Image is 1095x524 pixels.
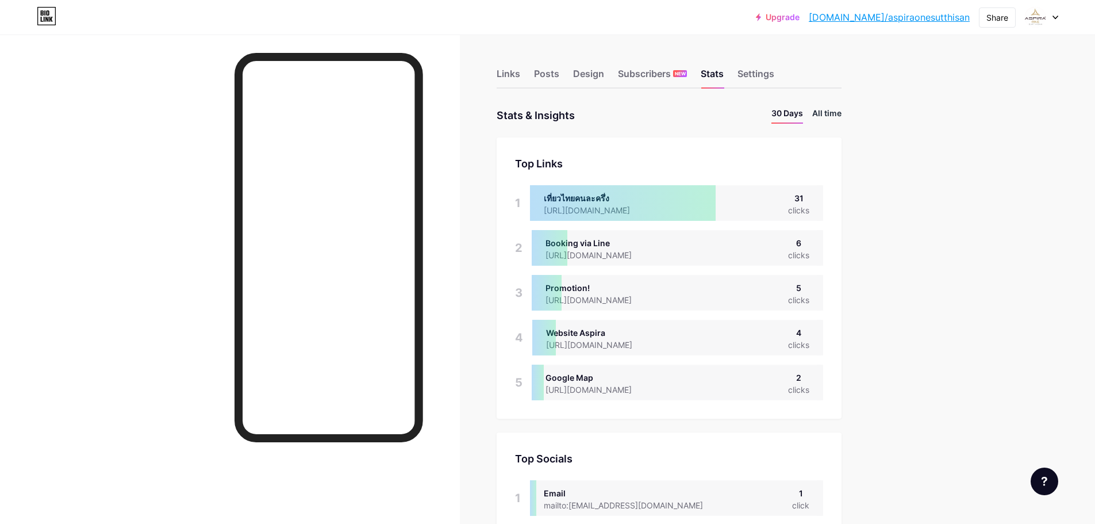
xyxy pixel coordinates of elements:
[788,282,809,294] div: 5
[515,230,522,266] div: 2
[809,10,970,24] a: [DOMAIN_NAME]/aspiraonesutthisan
[788,249,809,261] div: clicks
[771,107,803,124] li: 30 Days
[618,67,687,87] div: Subscribers
[788,372,809,384] div: 2
[515,156,823,171] div: Top Links
[788,204,809,216] div: clicks
[515,185,521,221] div: 1
[788,192,809,204] div: 31
[545,294,650,306] div: [URL][DOMAIN_NAME]
[788,294,809,306] div: clicks
[545,249,650,261] div: [URL][DOMAIN_NAME]
[701,67,724,87] div: Stats
[545,282,650,294] div: Promotion!
[986,12,1008,24] div: Share
[788,339,809,351] div: clicks
[788,384,809,396] div: clicks
[737,67,774,87] div: Settings
[515,480,521,516] div: 1
[788,327,809,339] div: 4
[497,67,520,87] div: Links
[515,365,522,400] div: 5
[515,451,823,466] div: Top Socials
[573,67,604,87] div: Design
[544,499,721,511] div: mailto:[EMAIL_ADDRESS][DOMAIN_NAME]
[546,339,651,351] div: [URL][DOMAIN_NAME]
[534,67,559,87] div: Posts
[1024,6,1046,28] img: aspiraonesutthisan
[788,237,809,249] div: 6
[515,320,523,355] div: 4
[515,275,522,311] div: 3
[812,107,842,124] li: All time
[546,327,651,339] div: Website Aspira
[792,499,809,511] div: click
[544,487,721,499] div: Email
[497,107,575,124] div: Stats & Insights
[545,237,650,249] div: Booking via Line
[792,487,809,499] div: 1
[756,13,800,22] a: Upgrade
[545,372,650,384] div: Google Map
[675,70,686,77] span: NEW
[545,384,650,396] div: [URL][DOMAIN_NAME]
